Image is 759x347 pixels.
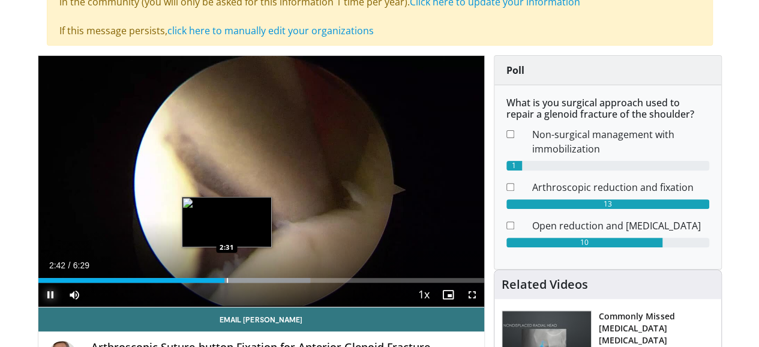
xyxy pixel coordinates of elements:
[412,283,436,307] button: Playback Rate
[523,180,718,195] dd: Arthroscopic reduction and fixation
[167,24,374,37] a: click here to manually edit your organizations
[38,56,484,307] video-js: Video Player
[506,161,522,170] div: 1
[182,197,272,247] img: image.jpeg
[599,310,714,346] h3: Commonly Missed [MEDICAL_DATA] [MEDICAL_DATA]
[506,238,662,247] div: 10
[523,127,718,156] dd: Non-surgical management with immobilization
[73,261,89,270] span: 6:29
[506,64,524,77] strong: Poll
[523,219,718,233] dd: Open reduction and [MEDICAL_DATA]
[49,261,65,270] span: 2:42
[62,283,86,307] button: Mute
[38,307,484,331] a: Email [PERSON_NAME]
[68,261,71,270] span: /
[502,277,588,292] h4: Related Videos
[38,283,62,307] button: Pause
[38,278,484,283] div: Progress Bar
[506,199,709,209] div: 13
[460,283,484,307] button: Fullscreen
[506,97,709,120] h6: What is you surgical approach used to repair a glenoid fracture of the shoulder?
[436,283,460,307] button: Enable picture-in-picture mode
